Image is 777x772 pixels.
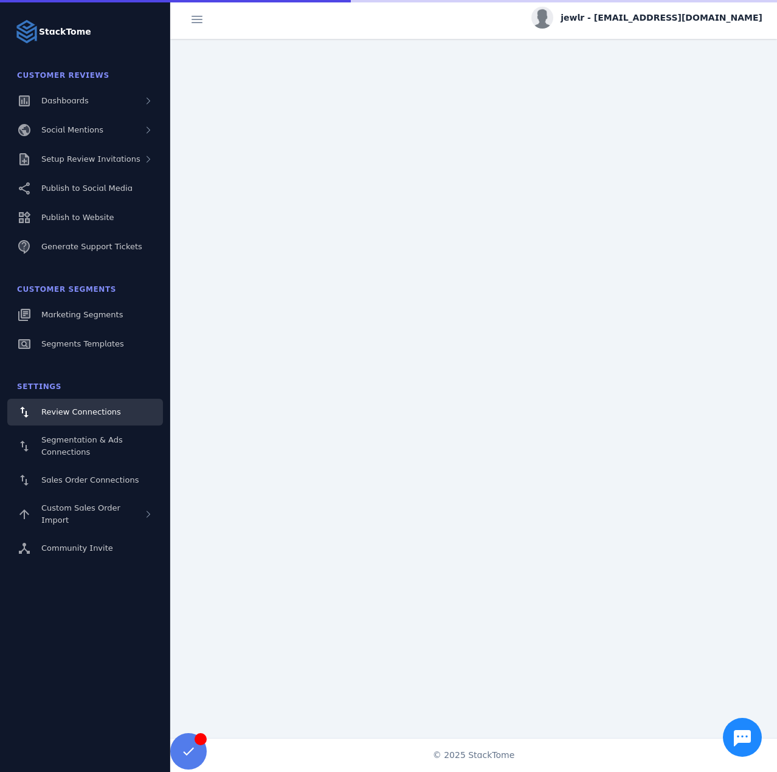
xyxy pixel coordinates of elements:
a: Review Connections [7,399,163,426]
span: Settings [17,382,61,391]
a: Publish to Website [7,204,163,231]
span: jewlr - [EMAIL_ADDRESS][DOMAIN_NAME] [561,12,762,24]
span: Setup Review Invitations [41,154,140,164]
a: Segments Templates [7,331,163,357]
span: Custom Sales Order Import [41,503,120,525]
a: Sales Order Connections [7,467,163,494]
span: Segmentation & Ads Connections [41,435,123,457]
img: Logo image [15,19,39,44]
span: Publish to Website [41,213,114,222]
span: Segments Templates [41,339,124,348]
img: profile.jpg [531,7,553,29]
span: Marketing Segments [41,310,123,319]
span: Customer Segments [17,285,116,294]
span: Social Mentions [41,125,103,134]
span: Sales Order Connections [41,475,139,484]
a: Segmentation & Ads Connections [7,428,163,464]
span: Publish to Social Media [41,184,133,193]
a: Marketing Segments [7,302,163,328]
button: jewlr - [EMAIL_ADDRESS][DOMAIN_NAME] [531,7,762,29]
span: Dashboards [41,96,89,105]
span: Community Invite [41,543,113,553]
span: Review Connections [41,407,121,416]
a: Community Invite [7,535,163,562]
span: Generate Support Tickets [41,242,142,251]
span: © 2025 StackTome [433,749,515,762]
a: Generate Support Tickets [7,233,163,260]
strong: StackTome [39,26,91,38]
a: Publish to Social Media [7,175,163,202]
span: Customer Reviews [17,71,109,80]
